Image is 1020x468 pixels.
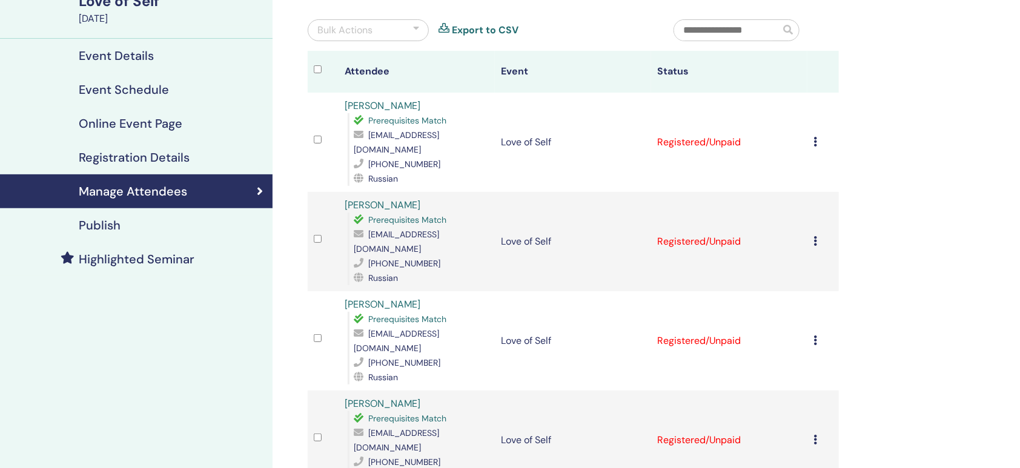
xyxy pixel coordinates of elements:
span: Prerequisites Match [369,314,447,325]
span: Prerequisites Match [369,214,447,225]
th: Status [651,51,807,93]
h4: Manage Attendees [79,184,187,199]
span: [EMAIL_ADDRESS][DOMAIN_NAME] [354,328,440,354]
h4: Publish [79,218,121,232]
th: Event [495,51,651,93]
span: Prerequisites Match [369,115,447,126]
td: Love of Self [495,192,651,291]
a: [PERSON_NAME] [345,397,421,410]
h4: Event Details [79,48,154,63]
span: [PHONE_NUMBER] [369,357,441,368]
div: Bulk Actions [317,23,373,38]
span: Russian [369,173,399,184]
td: Love of Self [495,93,651,192]
span: [PHONE_NUMBER] [369,258,441,269]
th: Attendee [339,51,495,93]
span: Russian [369,272,399,283]
h4: Registration Details [79,150,190,165]
h4: Online Event Page [79,116,182,131]
span: Prerequisites Match [369,413,447,424]
td: Love of Self [495,291,651,391]
span: [PHONE_NUMBER] [369,456,441,467]
div: [DATE] [79,12,265,26]
a: [PERSON_NAME] [345,199,421,211]
a: [PERSON_NAME] [345,99,421,112]
span: [PHONE_NUMBER] [369,159,441,170]
a: Export to CSV [452,23,518,38]
span: [EMAIL_ADDRESS][DOMAIN_NAME] [354,427,440,453]
span: [EMAIL_ADDRESS][DOMAIN_NAME] [354,130,440,155]
span: [EMAIL_ADDRESS][DOMAIN_NAME] [354,229,440,254]
h4: Highlighted Seminar [79,252,194,266]
span: Russian [369,372,399,383]
a: [PERSON_NAME] [345,298,421,311]
h4: Event Schedule [79,82,169,97]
